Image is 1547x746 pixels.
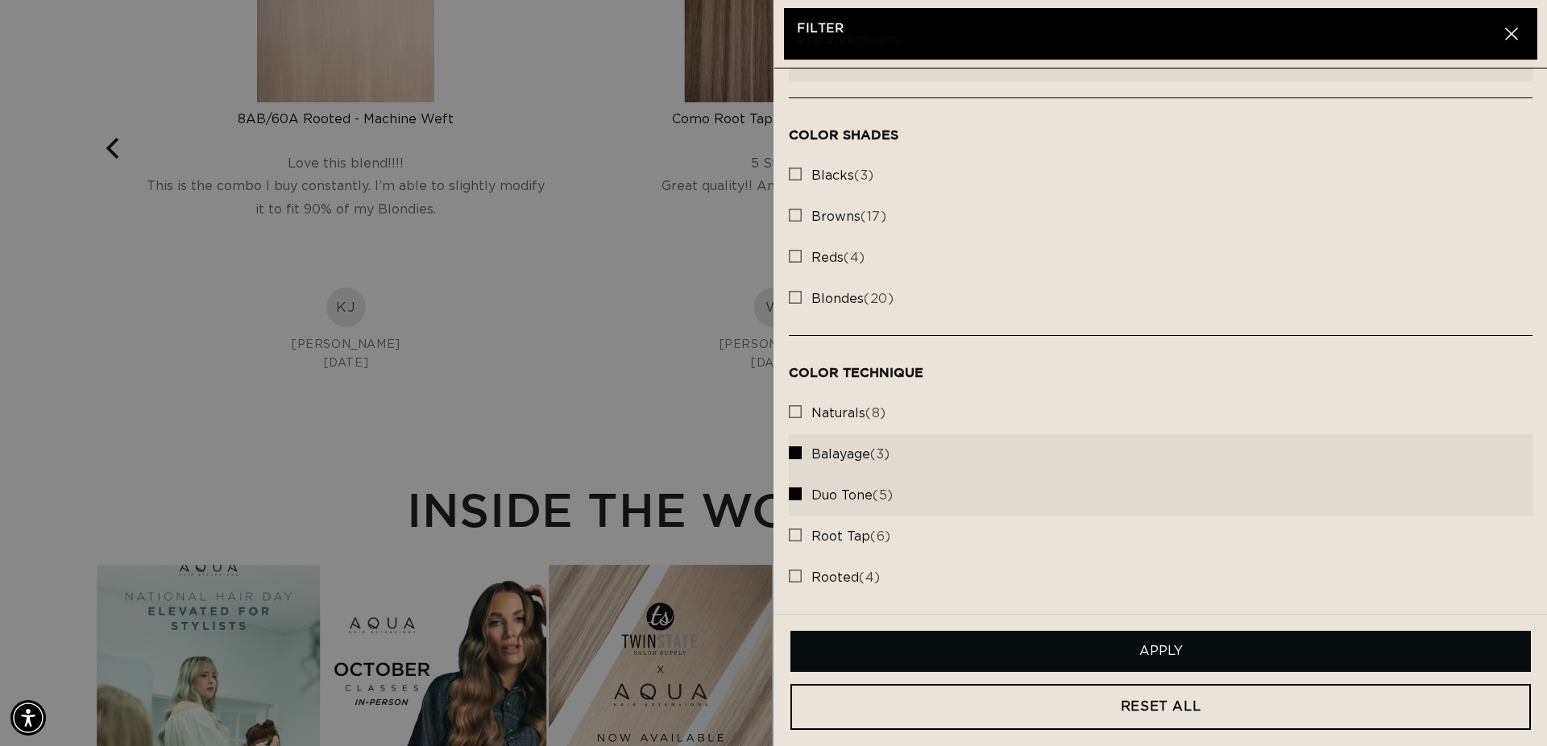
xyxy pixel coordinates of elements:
[811,291,894,308] span: (20)
[811,405,886,422] span: (8)
[811,446,890,463] span: (3)
[811,448,870,461] span: balayage
[790,631,1531,672] button: Apply
[790,684,1531,730] a: RESET ALL
[811,250,865,267] span: (4)
[1466,669,1547,746] iframe: Chat Widget
[789,365,1532,380] h3: Color Technique
[811,487,894,504] span: (5)
[10,700,46,736] div: Accessibility Menu
[811,528,891,545] span: (6)
[811,210,861,223] span: browns
[811,489,873,502] span: duo tone
[811,407,865,420] span: naturals
[811,209,886,226] span: (17)
[789,127,1532,143] h3: Color Shades
[811,251,844,264] span: reds
[811,571,859,584] span: rooted
[811,169,854,182] span: blacks
[797,37,1499,47] p: 8 of 41 products
[811,530,870,543] span: root tap
[797,21,1499,37] h2: Filter
[811,168,874,184] span: (3)
[811,570,881,586] span: (4)
[811,292,864,305] span: blondes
